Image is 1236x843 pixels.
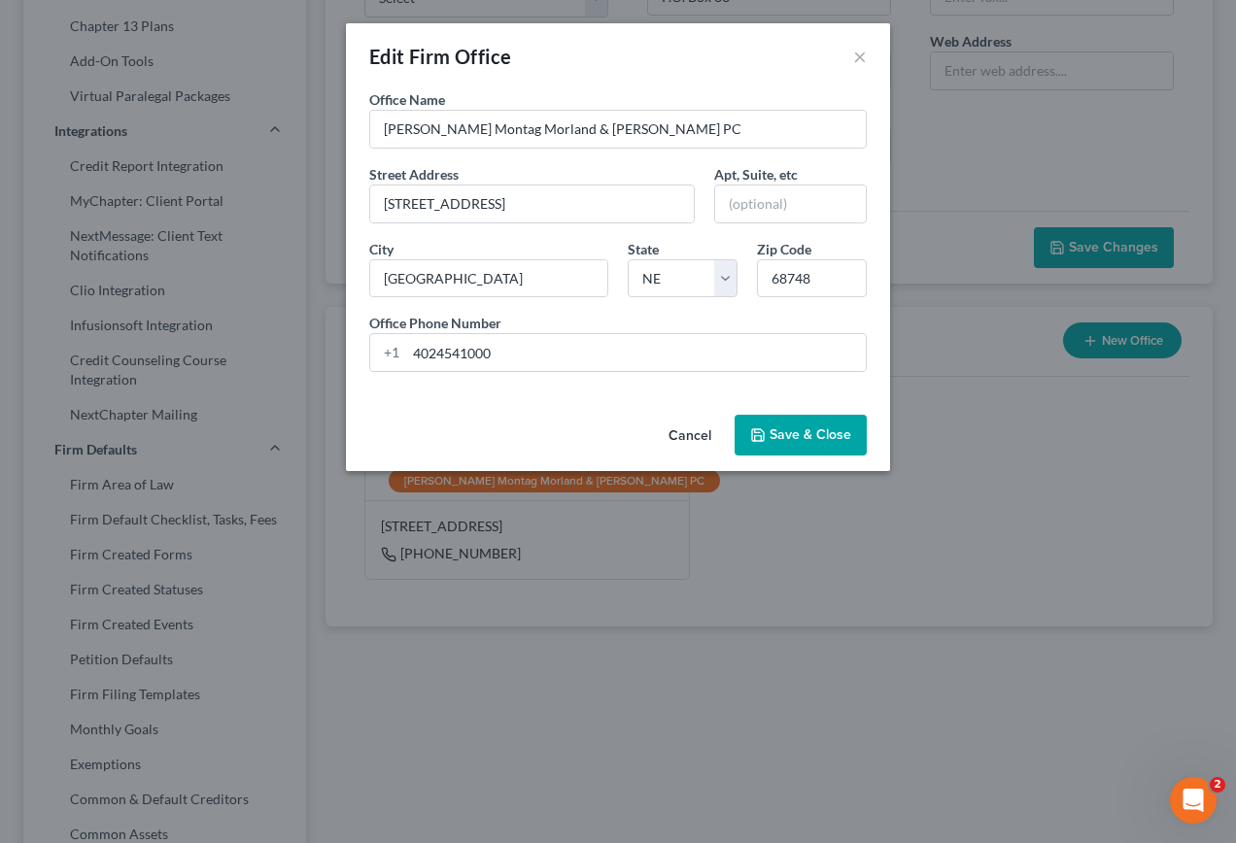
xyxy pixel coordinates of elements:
[370,334,406,371] div: +1
[369,241,394,257] span: City
[370,111,866,148] input: Enter office name...
[369,166,459,183] span: Street Address
[735,415,867,455] button: Save & Close
[370,260,607,297] input: Enter city...
[757,241,811,257] span: Zip Code
[714,164,798,185] label: Apt, Suite, etc
[369,43,511,70] div: Edit Firm Office
[715,185,866,222] input: (optional)
[369,91,445,108] span: Office Name
[369,313,501,333] label: Office Phone Number
[1170,777,1217,824] iframe: Intercom live chat
[853,45,867,68] button: ×
[757,259,867,298] input: XXXXX
[370,185,694,222] input: Enter street address...
[406,334,866,371] input: ###-###-####
[653,417,727,455] button: Cancel
[1210,777,1225,792] span: 2
[628,241,659,257] span: State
